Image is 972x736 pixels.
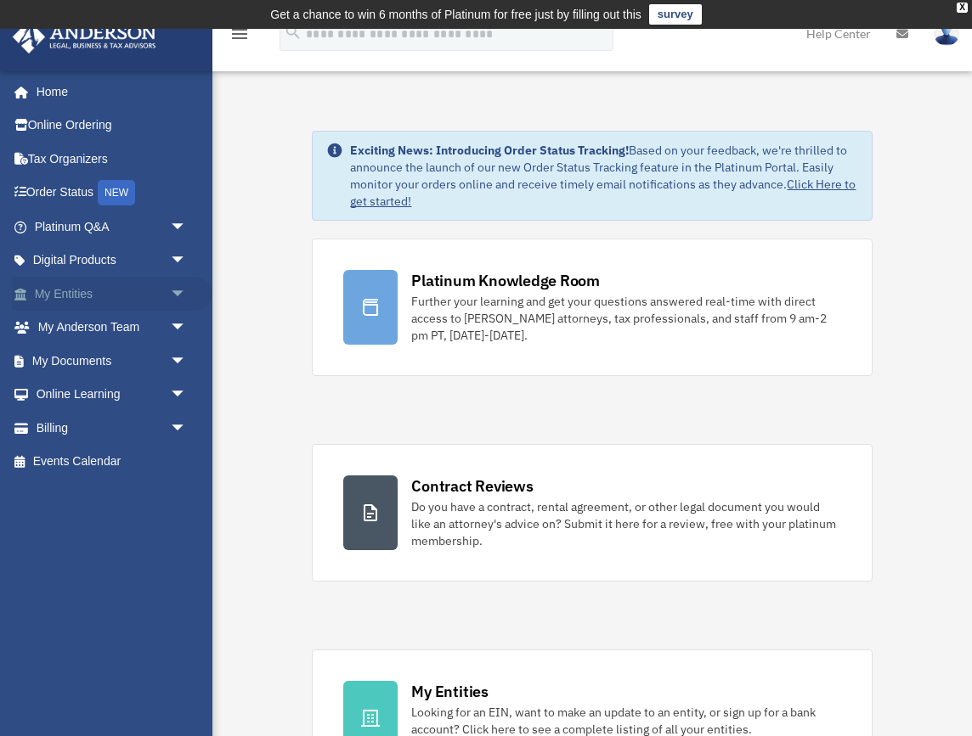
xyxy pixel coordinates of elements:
a: My Documentsarrow_drop_down [12,344,212,378]
a: Contract Reviews Do you have a contract, rental agreement, or other legal document you would like... [312,444,872,581]
a: Online Learningarrow_drop_down [12,378,212,412]
img: User Pic [934,21,959,46]
a: survey [649,4,702,25]
div: NEW [98,180,135,205]
a: Tax Organizers [12,142,212,176]
img: Anderson Advisors Platinum Portal [8,20,161,53]
a: Billingarrow_drop_down [12,411,212,445]
i: menu [229,24,250,44]
div: Contract Reviews [411,475,533,497]
span: arrow_drop_down [170,344,204,379]
a: My Anderson Teamarrow_drop_down [12,311,212,345]
div: close [957,3,968,13]
span: arrow_drop_down [170,411,204,446]
a: Platinum Q&Aarrow_drop_down [12,210,212,244]
a: Click Here to get started! [350,177,856,209]
a: Order StatusNEW [12,176,212,211]
a: menu [229,30,250,44]
div: Do you have a contract, rental agreement, or other legal document you would like an attorney's ad... [411,498,840,549]
div: Platinum Knowledge Room [411,270,600,291]
div: Based on your feedback, we're thrilled to announce the launch of our new Order Status Tracking fe... [350,142,857,210]
a: Online Ordering [12,109,212,143]
a: Home [12,75,204,109]
div: Get a chance to win 6 months of Platinum for free just by filling out this [270,4,641,25]
a: Events Calendar [12,445,212,479]
a: My Entitiesarrow_drop_down [12,277,212,311]
strong: Exciting News: Introducing Order Status Tracking! [350,143,629,158]
span: arrow_drop_down [170,277,204,312]
div: Further your learning and get your questions answered real-time with direct access to [PERSON_NAM... [411,293,840,344]
span: arrow_drop_down [170,244,204,278]
span: arrow_drop_down [170,378,204,413]
span: arrow_drop_down [170,311,204,346]
div: My Entities [411,681,488,702]
i: search [284,23,302,42]
a: Platinum Knowledge Room Further your learning and get your questions answered real-time with dire... [312,239,872,376]
span: arrow_drop_down [170,210,204,244]
a: Digital Productsarrow_drop_down [12,244,212,278]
